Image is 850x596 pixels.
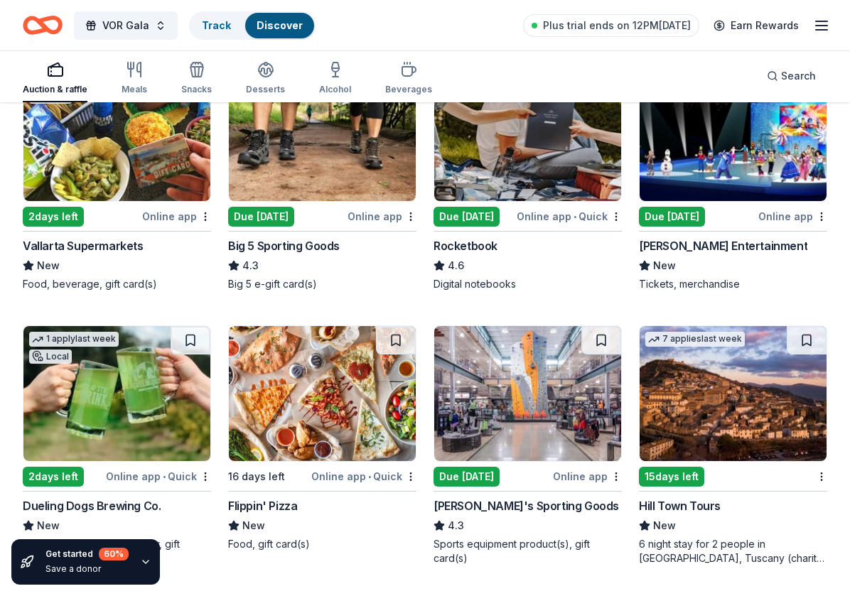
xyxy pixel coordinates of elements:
div: [PERSON_NAME]'s Sporting Goods [434,497,619,514]
div: Meals [122,84,147,95]
div: 2 days left [23,467,84,487]
div: 60 % [99,548,129,560]
span: VOR Gala [102,17,149,34]
a: Image for Flippin' Pizza16 days leftOnline app•QuickFlippin' PizzaNewFood, gift card(s) [228,325,416,551]
div: Hill Town Tours [639,497,721,514]
a: Plus trial ends on 12PM[DATE] [523,14,699,37]
div: Food, gift card(s) [228,537,416,551]
button: Desserts [246,55,285,102]
div: Food, beverage, gift card(s) [23,277,211,291]
div: Digital notebooks [434,277,622,291]
div: 2 days left [23,207,84,227]
span: New [653,257,676,274]
span: 4.6 [448,257,464,274]
div: Due [DATE] [228,207,294,227]
div: Auction & raffle [23,84,87,95]
img: Image for Rocketbook [434,66,621,201]
img: Image for Big 5 Sporting Goods [229,66,416,201]
a: Image for Rocketbook4 applieslast weekDue [DATE]Online app•QuickRocketbook4.6Digital notebooks [434,65,622,291]
img: Image for Dick's Sporting Goods [434,326,621,461]
div: Online app [142,207,211,225]
div: Desserts [246,84,285,95]
div: Big 5 Sporting Goods [228,237,340,254]
button: Search [755,62,827,90]
div: Due [DATE] [434,207,500,227]
div: Snacks [181,84,212,95]
div: Flippin' Pizza [228,497,297,514]
span: New [37,517,60,534]
div: [PERSON_NAME] Entertainment [639,237,807,254]
span: Search [781,67,816,85]
div: Due [DATE] [434,467,500,487]
button: TrackDiscover [189,11,316,40]
button: Meals [122,55,147,102]
span: New [37,257,60,274]
div: 7 applies last week [645,332,745,347]
span: • [574,211,576,222]
a: Discover [257,19,303,31]
img: Image for Vallarta Supermarkets [23,66,210,201]
span: New [653,517,676,534]
div: Tickets, merchandise [639,277,827,291]
img: Image for Feld Entertainment [640,66,827,201]
a: Track [202,19,231,31]
span: • [163,471,166,482]
button: Alcohol [319,55,351,102]
img: Image for Flippin' Pizza [229,326,416,461]
button: Beverages [385,55,432,102]
div: 6 night stay for 2 people in [GEOGRAPHIC_DATA], Tuscany (charity rate is $1380; retails at $2200;... [639,537,827,565]
div: Local [29,350,72,364]
a: Image for Hill Town Tours 7 applieslast week15days leftHill Town ToursNew6 night stay for 2 peopl... [639,325,827,565]
div: Rocketbook [434,237,497,254]
div: 16 days left [228,468,285,485]
a: Home [23,9,63,42]
a: Image for Dick's Sporting GoodsDue [DATE]Online app[PERSON_NAME]'s Sporting Goods4.3Sports equipm... [434,325,622,565]
div: Online app Quick [311,467,416,485]
div: Get started [45,548,129,560]
button: Snacks [181,55,212,102]
div: Online app Quick [517,207,622,225]
div: Alcohol [319,84,351,95]
span: Plus trial ends on 12PM[DATE] [543,17,691,34]
a: Earn Rewards [705,13,807,38]
span: 4.3 [242,257,259,274]
div: Dueling Dogs Brewing Co. [23,497,161,514]
div: Sports equipment product(s), gift card(s) [434,537,622,565]
a: Image for Big 5 Sporting Goods2 applieslast weekDue [DATE]Online appBig 5 Sporting Goods4.3Big 5 ... [228,65,416,291]
div: Online app [758,207,827,225]
div: Online app [553,467,622,485]
a: Image for Feld Entertainment7 applieslast weekDue [DATE]Online app[PERSON_NAME] EntertainmentNewT... [639,65,827,291]
div: Online app [348,207,416,225]
img: Image for Hill Town Tours [640,326,827,461]
span: 4.3 [448,517,464,534]
button: Auction & raffle [23,55,87,102]
a: Image for Vallarta Supermarkets1 applylast weekLocal2days leftOnline appVallarta SupermarketsNewF... [23,65,211,291]
div: 15 days left [639,467,704,487]
div: Due [DATE] [639,207,705,227]
span: • [368,471,371,482]
span: New [242,517,265,534]
div: Big 5 e-gift card(s) [228,277,416,291]
div: Save a donor [45,563,129,575]
button: VOR Gala [74,11,178,40]
img: Image for Dueling Dogs Brewing Co. [23,326,210,461]
div: Online app Quick [106,467,211,485]
div: 1 apply last week [29,332,119,347]
a: Image for Dueling Dogs Brewing Co.1 applylast weekLocal2days leftOnline app•QuickDueling Dogs Bre... [23,325,211,565]
div: Vallarta Supermarkets [23,237,144,254]
div: Beverages [385,84,432,95]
